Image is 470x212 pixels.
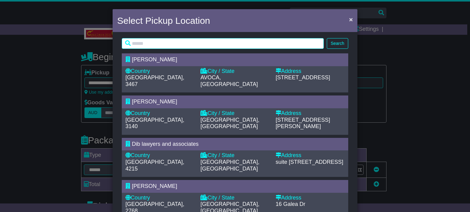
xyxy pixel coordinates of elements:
div: Country [125,152,194,159]
div: Address [276,152,345,159]
span: × [349,16,353,23]
div: City / State [200,110,269,117]
div: Country [125,110,194,117]
div: City / State [200,195,269,201]
span: [GEOGRAPHIC_DATA], [GEOGRAPHIC_DATA] [200,117,259,130]
span: [PERSON_NAME] [132,56,177,63]
span: [GEOGRAPHIC_DATA], 3467 [125,74,184,87]
span: [GEOGRAPHIC_DATA], 3140 [125,117,184,130]
div: Address [276,110,345,117]
span: suite [STREET_ADDRESS] [276,159,343,165]
div: City / State [200,68,269,75]
span: [STREET_ADDRESS][PERSON_NAME] [276,117,330,130]
h4: Select Pickup Location [117,14,210,27]
span: [GEOGRAPHIC_DATA], [GEOGRAPHIC_DATA] [200,159,259,172]
div: Address [276,68,345,75]
span: 16 Galea Dr [276,201,305,207]
span: AVOCA, [GEOGRAPHIC_DATA] [200,74,258,87]
span: Dib lawyers and associates [132,141,199,147]
span: [GEOGRAPHIC_DATA], 4215 [125,159,184,172]
div: Country [125,68,194,75]
button: Close [346,13,356,26]
div: City / State [200,152,269,159]
div: Country [125,195,194,201]
span: [PERSON_NAME] [132,183,177,189]
span: [STREET_ADDRESS] [276,74,330,81]
div: Address [276,195,345,201]
span: [PERSON_NAME] [132,99,177,105]
button: Search [327,38,348,49]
